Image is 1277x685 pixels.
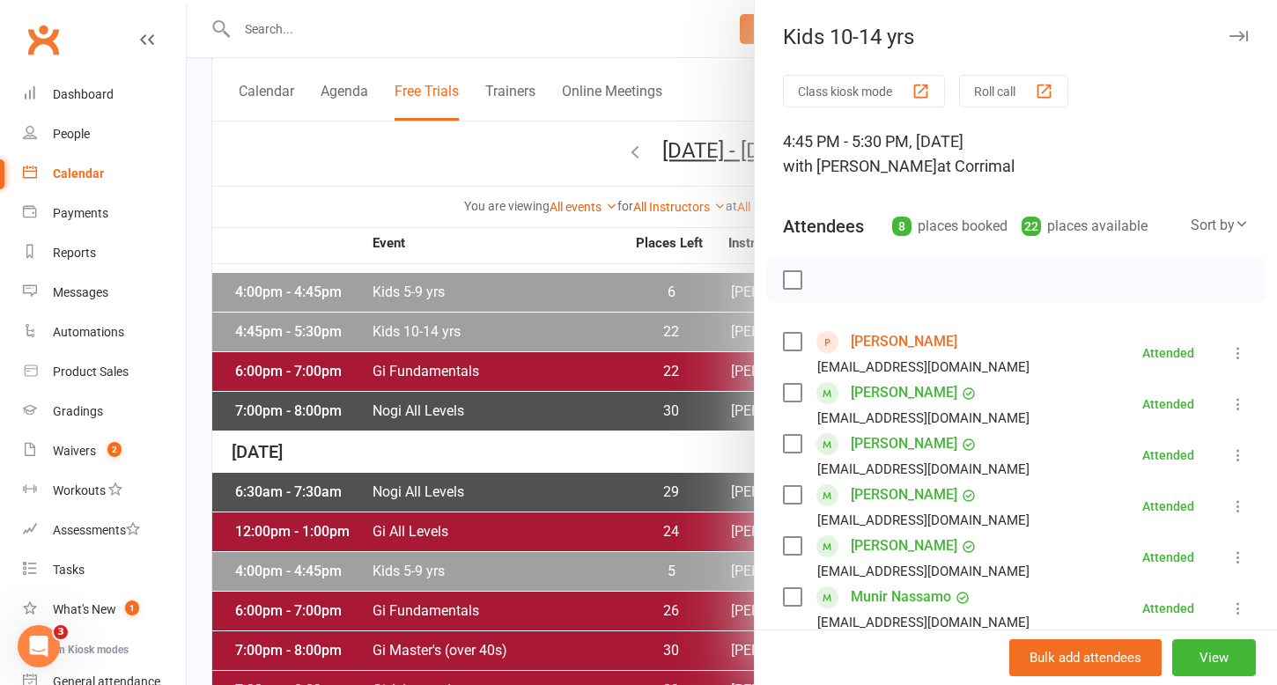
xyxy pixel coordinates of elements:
div: places available [1022,214,1148,239]
div: Sort by [1191,214,1249,237]
button: View [1172,639,1256,676]
div: Automations [53,325,124,339]
div: Attended [1142,398,1194,410]
a: Waivers 2 [23,431,186,471]
a: What's New1 [23,590,186,630]
div: Assessments [53,523,140,537]
div: places booked [892,214,1008,239]
span: at Corrimal [937,157,1015,175]
div: What's New [53,602,116,616]
button: Roll call [959,75,1068,107]
button: Bulk add attendees [1009,639,1162,676]
div: Kids 10-14 yrs [755,25,1277,49]
div: [EMAIL_ADDRESS][DOMAIN_NAME] [817,356,1030,379]
div: Dashboard [53,87,114,101]
a: Payments [23,194,186,233]
div: Payments [53,206,108,220]
span: 2 [107,442,122,457]
a: [PERSON_NAME] [851,532,957,560]
div: 4:45 PM - 5:30 PM, [DATE] [783,129,1249,179]
a: Workouts [23,471,186,511]
div: Messages [53,285,108,299]
a: [PERSON_NAME] [851,379,957,407]
div: People [53,127,90,141]
a: [PERSON_NAME] [851,481,957,509]
div: 8 [892,217,912,236]
a: Gradings [23,392,186,431]
a: Clubworx [21,18,65,62]
span: with [PERSON_NAME] [783,157,937,175]
div: [EMAIL_ADDRESS][DOMAIN_NAME] [817,407,1030,430]
div: Attended [1142,347,1194,359]
div: 22 [1022,217,1041,236]
div: Attended [1142,551,1194,563]
div: Attended [1142,500,1194,512]
div: [EMAIL_ADDRESS][DOMAIN_NAME] [817,458,1030,481]
div: Calendar [53,166,104,180]
a: Calendar [23,154,186,194]
span: 1 [125,600,139,615]
div: Attended [1142,449,1194,461]
a: Assessments [23,511,186,550]
iframe: Intercom live chat [18,625,60,667]
a: Munir Nassamo [851,583,951,611]
div: Reports [53,246,96,260]
div: Gradings [53,404,103,418]
button: Class kiosk mode [783,75,945,107]
a: Reports [23,233,186,273]
a: People [23,114,186,154]
div: [EMAIL_ADDRESS][DOMAIN_NAME] [817,509,1030,532]
div: Waivers [53,444,96,458]
a: Dashboard [23,75,186,114]
div: [EMAIL_ADDRESS][DOMAIN_NAME] [817,611,1030,634]
div: Tasks [53,563,85,577]
div: Attended [1142,602,1194,615]
span: 3 [54,625,68,639]
div: Attendees [783,214,864,239]
a: Automations [23,313,186,352]
a: Product Sales [23,352,186,392]
a: [PERSON_NAME] [851,328,957,356]
a: [PERSON_NAME] [851,430,957,458]
div: [EMAIL_ADDRESS][DOMAIN_NAME] [817,560,1030,583]
div: Workouts [53,483,106,497]
div: Product Sales [53,365,129,379]
a: Messages [23,273,186,313]
a: Tasks [23,550,186,590]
